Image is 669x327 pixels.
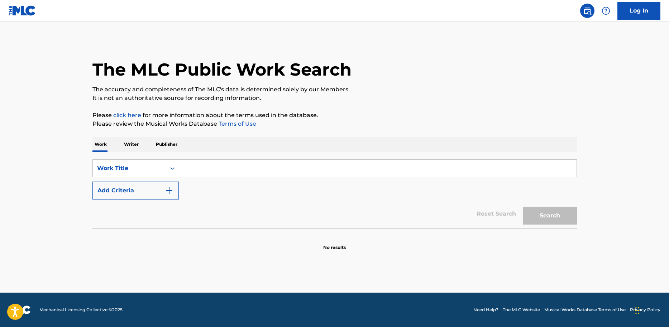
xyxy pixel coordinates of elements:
[9,306,31,314] img: logo
[122,137,141,152] p: Writer
[92,85,577,94] p: The accuracy and completeness of The MLC's data is determined solely by our Members.
[39,307,123,313] span: Mechanical Licensing Collective © 2025
[617,2,660,20] a: Log In
[217,120,256,127] a: Terms of Use
[92,120,577,128] p: Please review the Musical Works Database
[473,307,498,313] a: Need Help?
[92,94,577,102] p: It is not an authoritative source for recording information.
[92,137,109,152] p: Work
[154,137,180,152] p: Publisher
[635,300,640,321] div: Drag
[503,307,540,313] a: The MLC Website
[92,182,179,199] button: Add Criteria
[92,159,577,228] form: Search Form
[323,236,346,251] p: No results
[92,59,352,80] h1: The MLC Public Work Search
[580,4,594,18] a: Public Search
[599,4,613,18] div: Help
[602,6,610,15] img: help
[630,307,660,313] a: Privacy Policy
[633,293,669,327] iframe: Chat Widget
[113,112,141,119] a: click here
[92,111,577,120] p: Please for more information about the terms used in the database.
[544,307,626,313] a: Musical Works Database Terms of Use
[165,186,173,195] img: 9d2ae6d4665cec9f34b9.svg
[583,6,592,15] img: search
[97,164,162,173] div: Work Title
[9,5,36,16] img: MLC Logo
